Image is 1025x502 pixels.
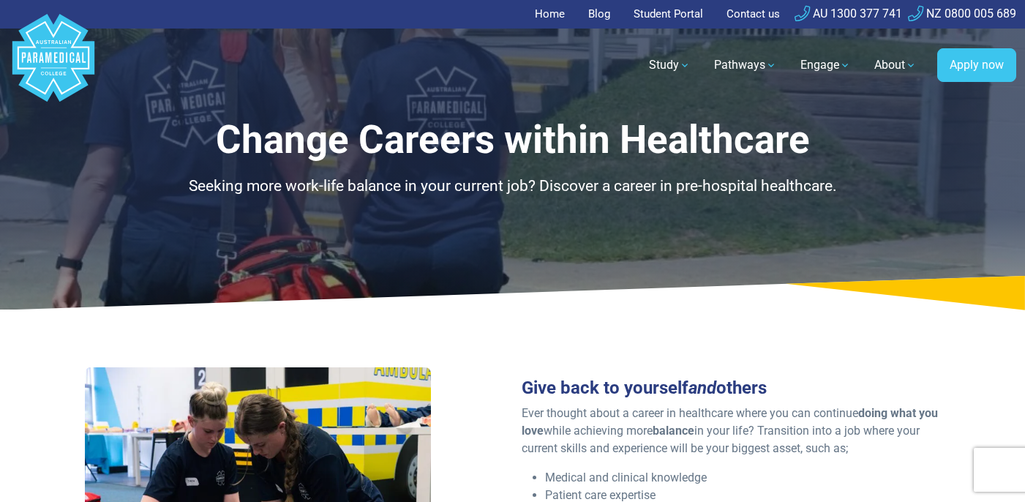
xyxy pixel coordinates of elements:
li: Medical and clinical knowledge [545,469,941,487]
a: About [866,45,925,86]
em: and [688,378,716,398]
a: Study [640,45,699,86]
p: Seeking more work-life balance in your current job? Discover a career in pre-hospital healthcare. [85,175,941,198]
strong: doing what you love [522,406,938,438]
a: NZ 0800 005 689 [908,7,1016,20]
a: Pathways [705,45,786,86]
h3: Give back to yourself others [522,378,941,399]
a: AU 1300 377 741 [795,7,902,20]
a: Engage [792,45,860,86]
a: Australian Paramedical College [10,29,97,102]
a: Apply now [937,48,1016,82]
strong: balance [653,424,694,438]
p: Ever thought about a career in healthcare where you can continue while achieving more in your lif... [522,405,941,457]
h1: Change Careers within Healthcare [85,117,941,163]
